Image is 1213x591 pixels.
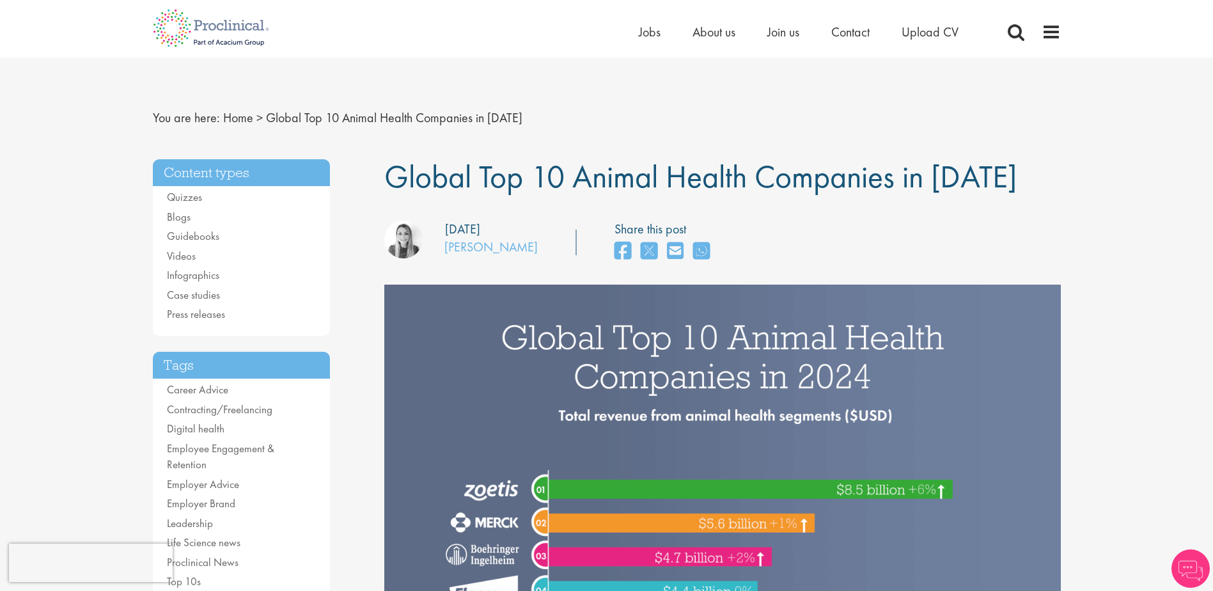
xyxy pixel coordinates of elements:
[384,156,1017,197] span: Global Top 10 Animal Health Companies in [DATE]
[614,220,716,239] label: Share this post
[1171,549,1210,588] img: Chatbot
[167,210,191,224] a: Blogs
[153,159,331,187] h3: Content types
[384,220,423,258] img: Hannah Burke
[167,535,240,549] a: Life Science news
[167,307,225,321] a: Press releases
[767,24,799,40] a: Join us
[9,544,173,582] iframe: reCAPTCHA
[167,288,220,302] a: Case studies
[167,574,201,588] a: Top 10s
[153,109,220,126] span: You are here:
[256,109,263,126] span: >
[167,268,219,282] a: Infographics
[167,555,239,569] a: Proclinical News
[167,477,239,491] a: Employer Advice
[445,220,480,239] div: [DATE]
[614,238,631,265] a: share on facebook
[153,352,331,379] h3: Tags
[167,229,219,243] a: Guidebooks
[167,190,202,204] a: Quizzes
[167,382,228,397] a: Career Advice
[639,24,661,40] a: Jobs
[167,516,213,530] a: Leadership
[266,109,522,126] span: Global Top 10 Animal Health Companies in [DATE]
[902,24,959,40] a: Upload CV
[831,24,870,40] a: Contact
[223,109,253,126] a: breadcrumb link
[167,422,224,436] a: Digital health
[167,441,274,472] a: Employee Engagement & Retention
[167,496,235,510] a: Employer Brand
[667,238,684,265] a: share on email
[167,249,196,263] a: Videos
[693,24,735,40] a: About us
[641,238,657,265] a: share on twitter
[693,238,710,265] a: share on whats app
[167,402,272,416] a: Contracting/Freelancing
[444,239,538,255] a: [PERSON_NAME]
